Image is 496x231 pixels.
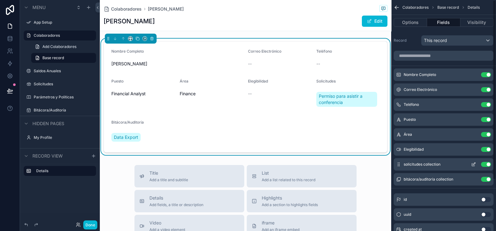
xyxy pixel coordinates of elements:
[180,79,188,83] span: Área
[248,49,281,54] span: Correo Electrónico
[111,120,144,125] span: Bitácora/Auditoría
[111,6,142,12] span: Colaboradores
[42,55,64,60] span: Base record
[362,16,387,27] button: Edit
[111,133,141,142] a: Data Export
[34,20,95,25] label: App Setup
[248,79,268,83] span: Elegibilidad
[404,197,407,202] span: id
[34,95,95,100] label: Parámetros y Políticas
[247,190,357,212] button: HighlightsAdd a section to highlights fields
[262,170,315,176] span: List
[404,177,453,182] span: bitácora/auditoría collection
[427,18,460,27] button: Fields
[31,42,96,52] a: Add Colaboradores
[404,147,424,152] span: Elegibilidad
[149,170,188,176] span: Title
[394,38,419,43] label: Record
[149,220,185,226] span: Video
[134,165,244,187] button: TitleAdd a title and subtitle
[316,92,377,107] a: Permiso para asistir a conferencia
[111,61,243,67] span: [PERSON_NAME]
[32,4,46,11] span: Menu
[262,202,318,207] span: Add a section to highlights fields
[316,79,336,83] span: Solicitudes
[424,37,447,44] span: This record
[104,6,142,12] a: Colaboradores
[34,135,95,140] label: My Profile
[404,72,436,77] span: Nombre Completo
[180,91,243,97] span: Finance
[31,53,96,63] a: Base record
[111,49,144,54] span: Nombre Completo
[34,82,95,87] label: Solicitudes
[316,49,332,54] span: Teléfono
[404,212,411,217] span: uuid
[404,102,419,107] span: Teléfono
[404,132,412,137] span: Área
[394,18,427,27] button: Options
[404,87,437,92] span: Correo Electrónico
[36,168,91,173] label: Details
[319,93,375,106] span: Permiso para asistir a conferencia
[468,5,480,10] span: Details
[404,162,440,167] span: solicitudes collection
[34,68,95,73] label: Saldos Anuales
[248,91,252,97] span: --
[20,163,100,182] div: scrollable content
[104,17,155,26] h1: [PERSON_NAME]
[247,165,357,187] button: ListAdd a list related to this record
[460,18,494,27] button: Visibility
[262,220,299,226] span: iframe
[134,190,244,212] button: DetailsAdd fields, a title or description
[114,134,138,140] span: Data Export
[437,5,459,10] span: Base record
[148,6,184,12] a: [PERSON_NAME]
[42,44,76,49] span: Add Colaboradores
[248,61,252,67] span: --
[149,177,188,182] span: Add a title and subtitle
[149,202,203,207] span: Add fields, a title or description
[402,5,429,10] span: Colaboradores
[404,117,416,122] span: Puesto
[34,108,95,113] label: Bitácora/Auditoría
[32,153,63,159] span: Record view
[421,35,494,46] button: This record
[149,195,203,201] span: Details
[83,220,97,229] button: Done
[262,177,315,182] span: Add a list related to this record
[34,33,92,38] label: Colaboradores
[316,61,320,67] span: --
[111,79,124,83] span: Puesto
[111,91,175,97] span: Financial Analyst
[262,195,318,201] span: Highlights
[32,120,64,127] span: Hidden pages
